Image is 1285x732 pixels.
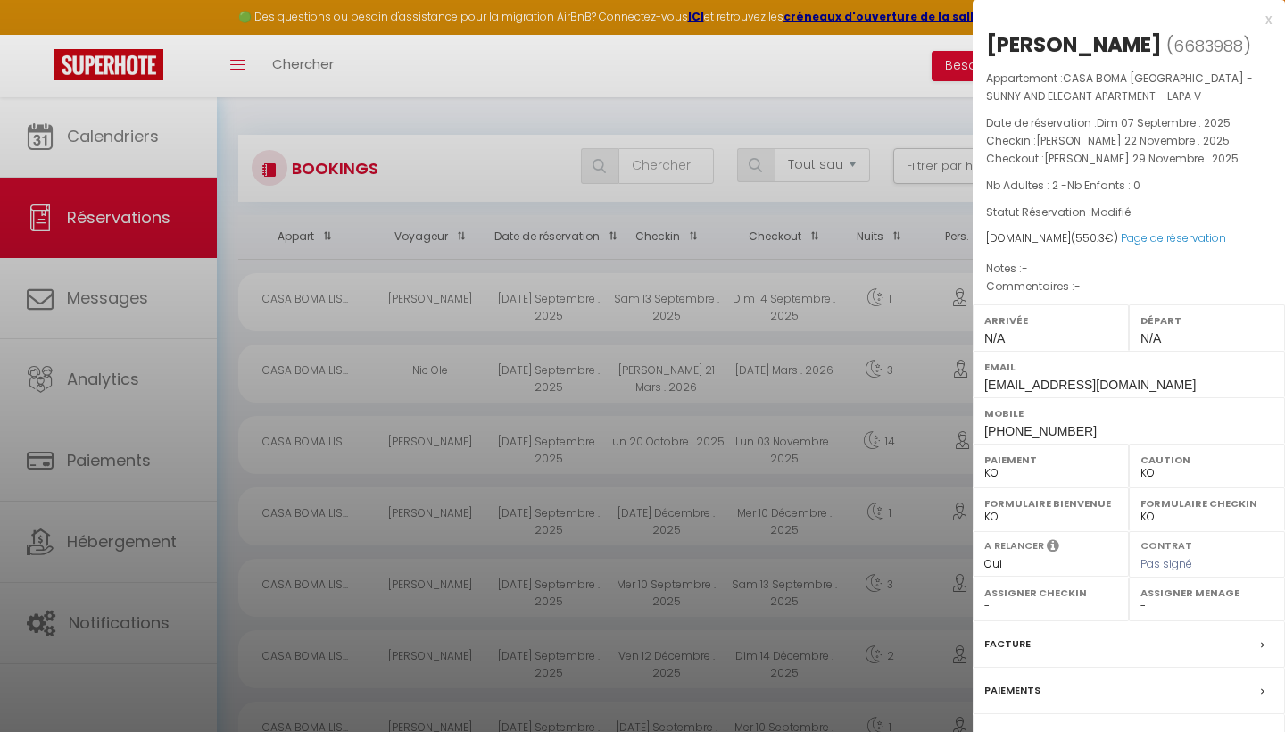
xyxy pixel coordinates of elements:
[986,204,1272,221] p: Statut Réservation :
[984,358,1273,376] label: Email
[1140,584,1273,602] label: Assigner Menage
[1091,204,1131,220] span: Modifié
[984,378,1196,392] span: [EMAIL_ADDRESS][DOMAIN_NAME]
[1047,538,1059,558] i: Sélectionner OUI si vous souhaiter envoyer les séquences de messages post-checkout
[1075,230,1105,245] span: 550.3
[984,331,1005,345] span: N/A
[1140,451,1273,469] label: Caution
[986,114,1272,132] p: Date de réservation :
[984,584,1117,602] label: Assigner Checkin
[986,132,1272,150] p: Checkin :
[1140,538,1192,550] label: Contrat
[986,150,1272,168] p: Checkout :
[1036,133,1230,148] span: [PERSON_NAME] 22 Novembre . 2025
[1022,261,1028,276] span: -
[984,681,1040,700] label: Paiements
[1071,230,1118,245] span: ( €)
[1140,312,1273,329] label: Départ
[1140,331,1161,345] span: N/A
[984,495,1117,512] label: Formulaire Bienvenue
[1121,230,1226,245] a: Page de réservation
[973,9,1272,30] div: x
[984,538,1044,553] label: A relancer
[1140,495,1273,512] label: Formulaire Checkin
[986,278,1272,295] p: Commentaires :
[1173,35,1243,57] span: 6683988
[984,404,1273,422] label: Mobile
[1074,279,1081,294] span: -
[1044,151,1239,166] span: [PERSON_NAME] 29 Novembre . 2025
[984,451,1117,469] label: Paiement
[984,635,1031,653] label: Facture
[1166,33,1251,58] span: ( )
[986,178,1140,193] span: Nb Adultes : 2 -
[984,312,1117,329] label: Arrivée
[986,30,1162,59] div: [PERSON_NAME]
[986,260,1272,278] p: Notes :
[986,71,1253,104] span: CASA BOMA [GEOGRAPHIC_DATA] - SUNNY AND ELEGANT APARTMENT - LAPA V
[1067,178,1140,193] span: Nb Enfants : 0
[1097,115,1231,130] span: Dim 07 Septembre . 2025
[1140,556,1192,571] span: Pas signé
[986,230,1272,247] div: [DOMAIN_NAME]
[986,70,1272,105] p: Appartement :
[984,424,1097,438] span: [PHONE_NUMBER]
